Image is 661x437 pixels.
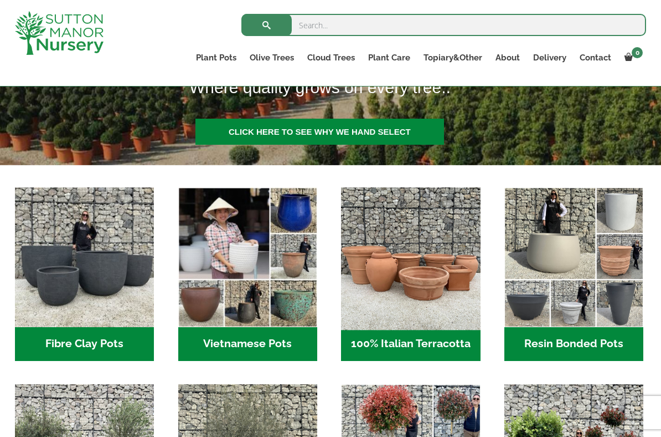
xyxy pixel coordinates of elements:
img: Home - 67232D1B A461 444F B0F6 BDEDC2C7E10B 1 105 c [504,187,643,327]
img: logo [15,11,104,55]
h2: Fibre Clay Pots [15,327,154,362]
a: Cloud Trees [301,50,362,65]
a: Visit product category Fibre Clay Pots [15,187,154,361]
input: Search... [241,14,646,36]
a: Plant Care [362,50,417,65]
a: Visit product category 100% Italian Terracotta [341,187,480,361]
h2: Vietnamese Pots [178,327,317,362]
a: Topiary&Other [417,50,489,65]
a: Visit product category Resin Bonded Pots [504,187,643,361]
img: Home - 1B137C32 8D99 4B1A AA2F 25D5E514E47D 1 105 c [338,184,484,331]
a: Visit product category Vietnamese Pots [178,187,317,361]
img: Home - 8194B7A3 2818 4562 B9DD 4EBD5DC21C71 1 105 c 1 [15,187,154,327]
h2: 100% Italian Terracotta [341,327,480,362]
a: Delivery [526,50,573,65]
a: Plant Pots [189,50,243,65]
a: 0 [618,50,646,65]
a: About [489,50,526,65]
a: Contact [573,50,618,65]
span: 0 [632,47,643,58]
h2: Resin Bonded Pots [504,327,643,362]
img: Home - 6E921A5B 9E2F 4B13 AB99 4EF601C89C59 1 105 c [178,187,317,327]
a: Olive Trees [243,50,301,65]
